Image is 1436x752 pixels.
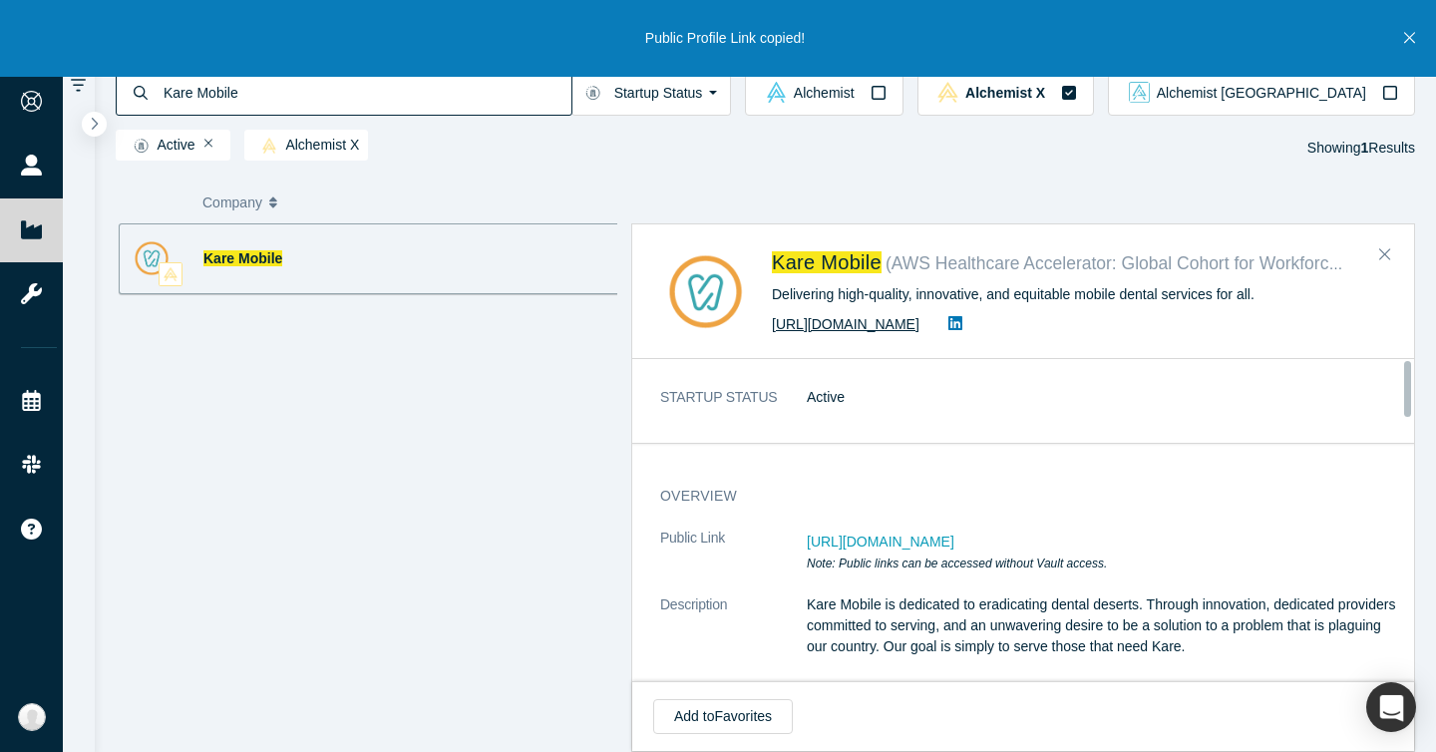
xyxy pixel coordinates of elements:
a: [URL][DOMAIN_NAME] [772,316,919,332]
p: Public Profile Link copied! [645,28,805,49]
em: Note: Public links can be accessed without Vault access. [807,557,1107,570]
img: alchemistx Vault Logo [164,267,178,281]
img: alchemist_aj Vault Logo [1129,82,1150,103]
button: alchemistx Vault LogoAlchemist X [917,70,1095,116]
img: Startup status [585,85,600,101]
h3: overview [660,486,1373,507]
button: alchemist_aj Vault LogoAlchemist [GEOGRAPHIC_DATA] [1108,70,1415,116]
img: alchemistx Vault Logo [262,138,276,154]
img: Kare Mobile's Logo [660,246,751,337]
button: alchemist Vault LogoAlchemist [745,70,902,116]
a: Kare Mobile [203,250,282,266]
dd: [GEOGRAPHIC_DATA], [GEOGRAPHIC_DATA], [GEOGRAPHIC_DATA] [807,678,1401,699]
img: Suhan Lee's Account [18,703,46,731]
dt: Description [660,594,807,678]
button: Close [1370,239,1400,271]
span: Active [125,138,195,154]
p: Kare Mobile is dedicated to eradicating dental deserts. Through innovation, dedicated providers c... [807,594,1401,657]
img: alchemistx Vault Logo [937,82,958,103]
a: Kare Mobile [772,251,882,273]
span: Company [202,182,262,223]
dd: Active [807,387,1401,408]
span: Alchemist X [253,138,359,154]
img: Startup status [134,138,149,154]
img: Kare Mobile's Logo [131,237,173,279]
span: Alchemist [794,86,855,100]
button: Remove Filter [204,137,213,151]
strong: 1 [1361,140,1369,156]
div: Delivering high-quality, innovative, and equitable mobile dental services for all. [772,284,1386,305]
button: Company [202,182,349,223]
img: alchemist Vault Logo [766,82,787,103]
dt: STARTUP STATUS [660,387,807,429]
span: Alchemist X [965,86,1045,100]
span: [URL][DOMAIN_NAME] [807,534,954,550]
small: ( AWS Healthcare Accelerator: Global Cohort for Workforce 2023 ) [886,253,1388,273]
dt: HQ Location [660,678,807,720]
span: Public Link [660,528,725,549]
button: Startup Status [571,70,732,116]
button: Add toFavorites [653,699,793,734]
input: Search by company name, class, customer, one-liner or category [162,69,571,116]
span: Showing Results [1307,140,1415,156]
span: Alchemist [GEOGRAPHIC_DATA] [1157,86,1366,100]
